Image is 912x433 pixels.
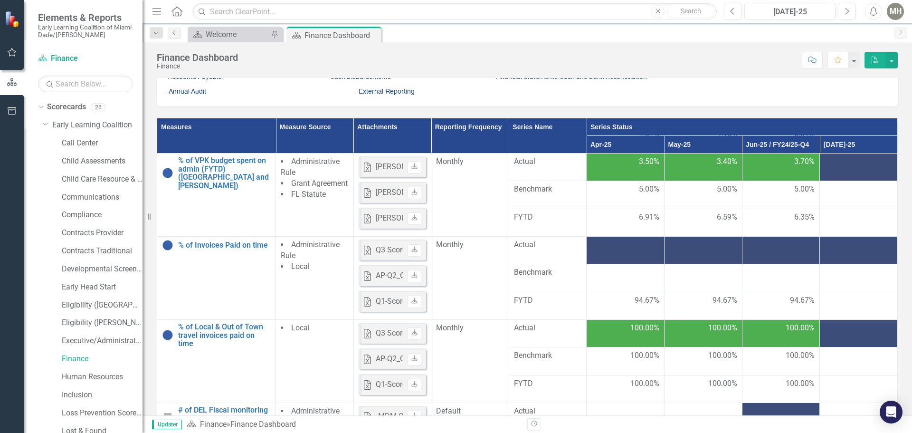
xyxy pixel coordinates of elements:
td: Double-Click to Edit [587,347,665,375]
span: 3.40% [717,156,737,167]
td: Double-Click to Edit [587,181,665,209]
span: 94.67% [635,295,659,306]
td: Double-Click to Edit [665,237,742,264]
td: Double-Click to Edit [820,320,898,347]
a: Inclusion [62,390,142,401]
a: % of VPK budget spent on admin (FYTD) ([GEOGRAPHIC_DATA] and [PERSON_NAME]) [178,156,271,190]
div: Welcome [206,29,268,40]
div: Open Intercom Messenger [880,401,902,423]
span: Actual [514,323,582,334]
div: Default [436,406,504,417]
td: Double-Click to Edit [587,403,665,421]
td: Double-Click to Edit [820,237,898,264]
span: 6.91% [639,212,659,223]
td: Double-Click to Edit [820,181,898,209]
td: Double-Click to Edit [353,237,431,320]
td: Double-Click to Edit [820,347,898,375]
a: Contracts Traditional [62,246,142,257]
span: Benchmark [514,184,582,195]
div: 26 [91,103,106,111]
span: 3.50% [639,156,659,167]
td: Double-Click to Edit [742,320,820,347]
td: Double-Click to Edit [353,320,431,403]
span: FL Statute [291,190,326,199]
span: FYTD [514,295,582,306]
div: Q3 Scorecard_Jan_Feb_March 2025_With Responses.xlsx [376,245,569,256]
td: Double-Click to Edit [665,264,742,292]
span: Local [291,323,310,332]
span: 6.35% [794,212,815,223]
span: Search [681,7,701,15]
a: Finance [38,53,133,64]
a: Eligibility ([GEOGRAPHIC_DATA]) [62,300,142,311]
td: Double-Click to Edit [665,181,742,209]
span: 100.00% [708,378,737,389]
span: FYTD [514,378,582,389]
td: Double-Click to Edit [820,154,898,181]
td: Double-Click to Edit [742,181,820,209]
div: Finance [157,63,238,70]
div: AP-Q2_October-[DATE]_Responses.xlsx [376,270,505,281]
div: » [187,419,520,430]
span: 100.00% [630,323,659,334]
div: [PERSON_NAME]'s Numbers Q2_Scorecard FY 24-25_Oct-[DATE].xlsx [376,187,604,198]
div: Monthly [436,323,504,334]
div: [PERSON_NAME]'s Numbers_Score Card FY 24-25 Q1_July-September.xlsx [376,213,623,224]
span: 94.67% [712,295,737,306]
a: Child Assessments [62,156,142,167]
input: Search Below... [38,76,133,92]
a: Scorecards [47,102,86,113]
a: Loss Prevention Scorecard [62,408,142,419]
small: Early Learning Coalition of Miami Dade/[PERSON_NAME] [38,23,133,39]
td: Double-Click to Edit [665,154,742,181]
span: 100.00% [786,323,815,334]
a: Child Care Resource & Referral (CCR&R) [62,174,142,185]
span: Actual [514,156,582,167]
span: Benchmark [514,267,582,278]
img: Not Defined [162,409,173,420]
div: Finance Dashboard [157,52,238,63]
div: Q1-ScoreCard Data July - September [DATE]-[DATE] FY.xlsx [376,379,571,390]
td: Double-Click to Edit [665,403,742,421]
span: 100.00% [630,378,659,389]
span: Administrative Rule [281,240,340,260]
div: Q1-ScoreCard Data July - September [DATE]-[DATE] FY.xlsx [376,296,571,307]
span: Actual [514,406,582,417]
td: Double-Click to Edit [742,403,820,421]
a: Contracts Provider [62,228,142,239]
div: Finance Dashboard [304,29,379,41]
span: Actual [514,240,582,250]
td: Double-Click to Edit [742,237,820,264]
a: Compliance [62,210,142,221]
a: Communications [62,192,142,203]
a: Call Center [62,138,142,149]
td: Double-Click to Edit [742,264,820,292]
a: % of Invoices Paid on time [178,241,271,250]
a: Finance [62,354,142,365]
td: Double-Click to Edit [587,320,665,347]
img: No Information [162,329,173,341]
td: Double-Click to Edit Right Click for Context Menu [157,320,276,403]
a: Finance [200,420,227,429]
span: -Annual Audit -External Reporting [166,88,415,95]
span: 5.00% [717,184,737,195]
span: FYTD [514,212,582,223]
span: 100.00% [708,323,737,334]
a: Welcome [190,29,268,40]
span: Administrative Rule [281,157,340,177]
span: 100.00% [786,378,815,389]
td: Double-Click to Edit [820,264,898,292]
span: 3.70% [794,156,815,167]
td: Double-Click to Edit Right Click for Context Menu [157,237,276,320]
span: 94.67% [790,295,815,306]
span: Local [291,262,310,271]
td: Double-Click to Edit [742,154,820,181]
div: [PERSON_NAME]'s Numbers Q3_Scorecard FY 24-25_ [DATE]-[DATE].xlsx [376,162,617,173]
span: 100.00% [708,350,737,361]
a: Early Head Start [62,282,142,293]
a: Executive/Administrative [62,336,142,346]
a: Early Learning Coalition [52,120,142,131]
div: Finance Dashboard [230,420,296,429]
button: [DATE]-25 [744,3,836,20]
td: Double-Click to Edit [665,347,742,375]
